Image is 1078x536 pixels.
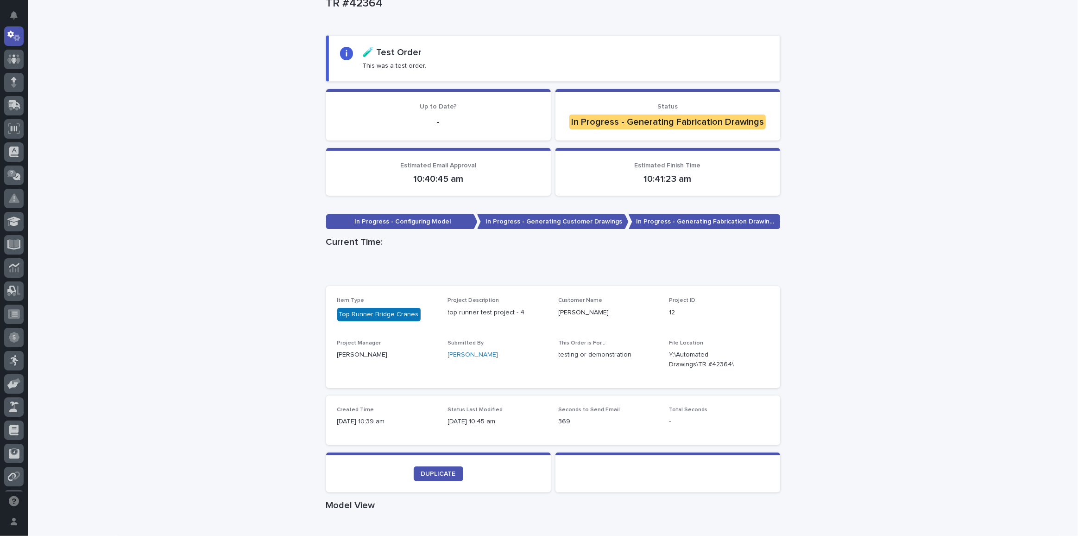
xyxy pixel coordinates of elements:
span: Estimated Finish Time [635,162,701,169]
p: 10:40:45 am [337,173,540,185]
span: Status [657,103,678,110]
a: 🔗Onboarding Call [54,113,122,130]
a: DUPLICATE [414,466,463,481]
button: Open support chat [4,491,24,511]
p: - [669,417,769,427]
p: testing or demonstration [559,350,658,360]
span: Status Last Modified [448,407,503,413]
button: Notifications [4,6,24,25]
img: 1736555164131-43832dd5-751b-4058-ba23-39d91318e5a0 [9,143,26,160]
div: Notifications [12,11,24,26]
p: Welcome 👋 [9,37,169,51]
a: Powered byPylon [65,171,112,179]
p: This was a test order. [362,62,426,70]
span: Seconds to Send Email [559,407,620,413]
span: Estimated Email Approval [400,162,476,169]
div: Start new chat [32,143,152,153]
p: In Progress - Configuring Model [326,214,478,230]
div: In Progress - Generating Fabrication Drawings [569,115,766,129]
p: In Progress - Generating Fabrication Drawings [629,214,780,230]
span: Customer Name [559,298,603,303]
span: Project Manager [337,340,381,346]
p: 369 [559,417,658,427]
span: Total Seconds [669,407,708,413]
span: File Location [669,340,704,346]
span: This Order is For... [559,340,606,346]
p: top runner test project - 4 [448,308,548,318]
span: Up to Date? [420,103,457,110]
p: [DATE] 10:45 am [448,417,548,427]
span: Onboarding Call [67,117,118,126]
span: Submitted By [448,340,484,346]
span: Project Description [448,298,499,303]
p: [PERSON_NAME] [337,350,437,360]
span: Project ID [669,298,696,303]
h2: 🧪 Test Order [362,47,422,58]
p: [DATE] 10:39 am [337,417,437,427]
h1: Model View [326,500,780,511]
p: 10:41:23 am [567,173,769,185]
h1: Current Time: [326,236,780,248]
span: Item Type [337,298,365,303]
p: - [337,116,540,128]
div: 📖 [9,118,17,125]
span: Pylon [92,172,112,179]
div: We're available if you need us! [32,153,117,160]
span: Created Time [337,407,374,413]
span: DUPLICATE [421,471,456,477]
span: Help Docs [19,117,50,126]
a: 📖Help Docs [6,113,54,130]
a: [PERSON_NAME] [448,350,498,360]
p: 12 [669,308,769,318]
iframe: Current Time: [326,251,780,286]
img: Stacker [9,9,28,27]
div: Top Runner Bridge Cranes [337,308,421,321]
p: In Progress - Generating Customer Drawings [477,214,629,230]
p: [PERSON_NAME] [559,308,658,318]
: Y:\Automated Drawings\TR #42364\ [669,350,747,370]
button: Start new chat [158,146,169,157]
p: How can we help? [9,51,169,66]
div: 🔗 [58,118,65,125]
